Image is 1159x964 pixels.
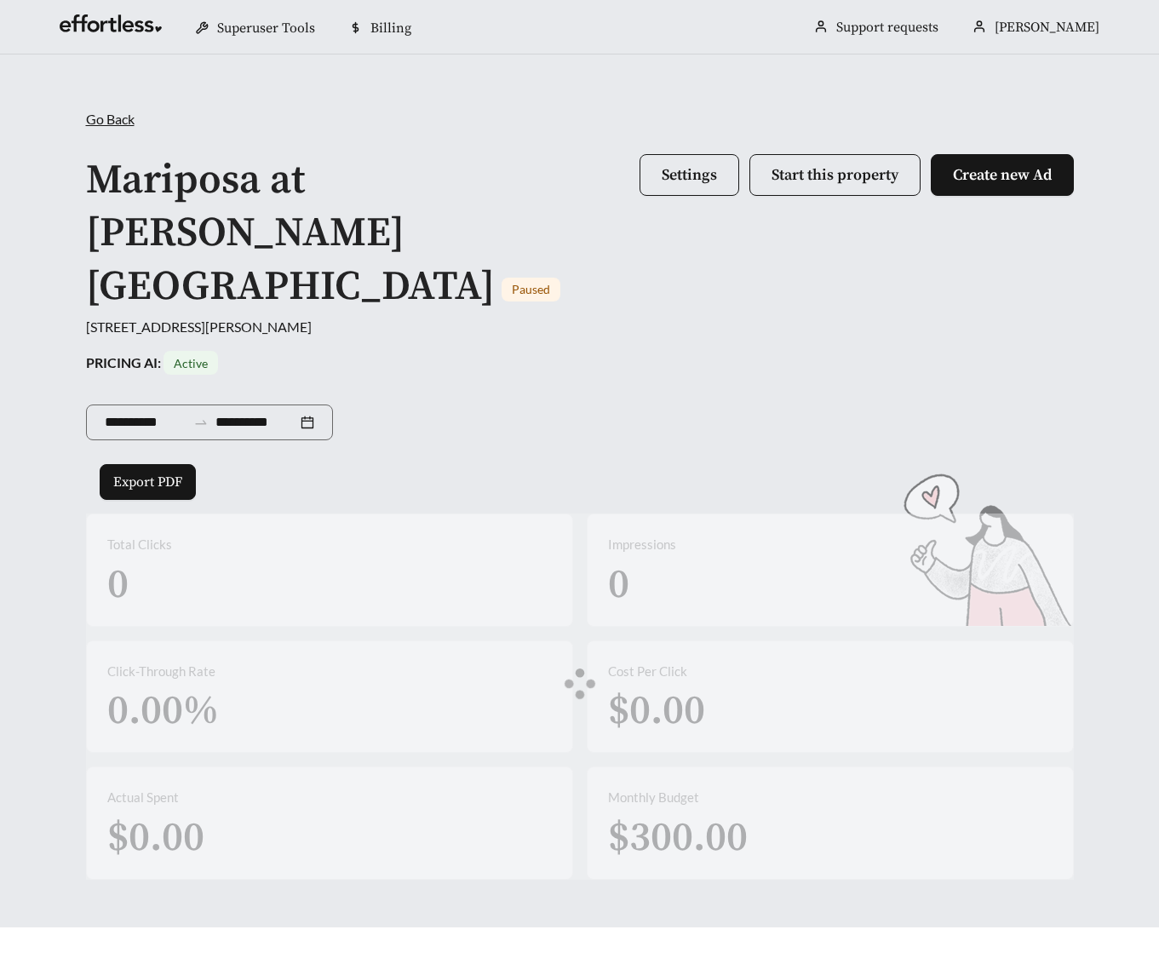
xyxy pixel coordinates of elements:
span: Active [174,356,208,370]
button: Settings [640,154,739,196]
span: Billing [370,20,411,37]
strong: PRICING AI: [86,354,218,370]
button: Create new Ad [931,154,1074,196]
span: Paused [512,282,550,296]
span: Superuser Tools [217,20,315,37]
span: Go Back [86,111,135,127]
span: swap-right [193,415,209,430]
button: Start this property [749,154,921,196]
span: [PERSON_NAME] [995,19,1099,36]
span: Settings [662,165,717,185]
button: Export PDF [100,464,196,500]
span: Create new Ad [953,165,1052,185]
h1: Mariposa at [PERSON_NAME][GEOGRAPHIC_DATA] [86,155,495,313]
div: [STREET_ADDRESS][PERSON_NAME] [86,317,1074,337]
span: Start this property [772,165,898,185]
span: Export PDF [113,472,182,492]
a: Support requests [836,19,938,36]
span: to [193,415,209,430]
